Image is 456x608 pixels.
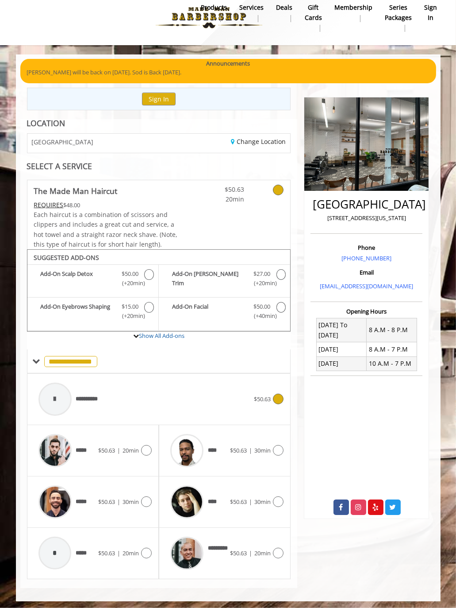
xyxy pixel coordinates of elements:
b: gift cards [305,3,322,23]
b: Membership [334,3,372,12]
b: Add-On Eyebrows Shaping [41,302,116,321]
span: 20min [123,549,139,557]
div: $48.00 [34,200,181,210]
span: (+20min ) [252,279,272,288]
td: 8 A.M - 8 P.M [367,318,417,342]
div: The Made Man Haircut Add-onS [27,249,291,332]
a: Gift cardsgift cards [299,1,328,34]
td: [DATE] To [DATE] [316,318,366,342]
span: | [117,446,120,454]
span: $50.63 [98,549,115,557]
label: Add-On Beard Trim [163,269,286,290]
label: Add-On Facial [163,302,286,323]
a: Change Location [231,137,286,146]
td: 10 A.M - 7 P.M [367,356,417,371]
span: $50.00 [122,269,138,279]
span: $50.63 [230,549,247,557]
span: | [249,498,252,506]
b: Announcements [206,59,250,68]
a: ServicesServices [233,1,270,24]
span: This service needs some Advance to be paid before we block your appointment [34,201,64,209]
span: [GEOGRAPHIC_DATA] [32,139,94,145]
b: Series packages [385,3,412,23]
a: Productsproducts [195,1,233,24]
label: Add-On Scalp Detox [32,269,154,290]
span: 30min [254,498,271,506]
a: Show All Add-ons [139,332,184,340]
td: [DATE] [316,342,366,356]
b: products [201,3,227,12]
span: | [117,549,120,557]
div: SELECT A SERVICE [27,162,291,170]
span: (+20min ) [120,311,140,321]
a: MembershipMembership [328,1,379,24]
span: $50.63 [98,498,115,506]
span: | [117,498,120,506]
b: Add-On [PERSON_NAME] Trim [172,269,248,288]
b: Add-On Scalp Detox [41,269,116,288]
b: Services [239,3,264,12]
a: Series packagesSeries packages [379,1,418,34]
td: [DATE] [316,356,366,371]
span: 20min [203,194,244,204]
p: [STREET_ADDRESS][US_STATE] [313,213,420,223]
a: [PHONE_NUMBER] [341,254,391,262]
span: (+20min ) [120,279,140,288]
span: $50.63 [230,498,247,506]
span: Each haircut is a combination of scissors and clippers and includes a great cut and service, a ho... [34,210,178,248]
span: 30min [254,446,271,454]
a: sign insign in [418,1,443,24]
b: The Made Man Haircut [34,185,118,197]
b: Deals [276,3,292,12]
label: Add-On Eyebrows Shaping [32,302,154,323]
span: $50.00 [254,302,271,311]
b: LOCATION [27,118,65,128]
span: $50.63 [203,185,244,194]
b: Add-On Facial [172,302,248,321]
h3: Opening Hours [310,308,422,314]
span: $50.63 [230,446,247,454]
b: sign in [424,3,437,23]
b: SUGGESTED ADD-ONS [34,253,100,262]
p: [PERSON_NAME] will be back on [DATE]. Sod is Back [DATE]. [27,68,429,77]
td: 8 A.M - 7 P.M [367,342,417,356]
button: Sign In [142,93,176,105]
span: 30min [123,498,139,506]
a: [EMAIL_ADDRESS][DOMAIN_NAME] [320,282,413,290]
span: $27.00 [254,269,271,279]
h3: Phone [313,244,420,251]
h3: Email [313,269,420,275]
span: $50.63 [254,395,271,403]
span: 20min [123,446,139,454]
span: | [249,549,252,557]
a: DealsDeals [270,1,299,24]
h2: [GEOGRAPHIC_DATA] [313,198,420,211]
span: $50.63 [98,446,115,454]
span: | [249,446,252,454]
span: $15.00 [122,302,138,311]
span: 20min [254,549,271,557]
span: (+40min ) [252,311,272,321]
